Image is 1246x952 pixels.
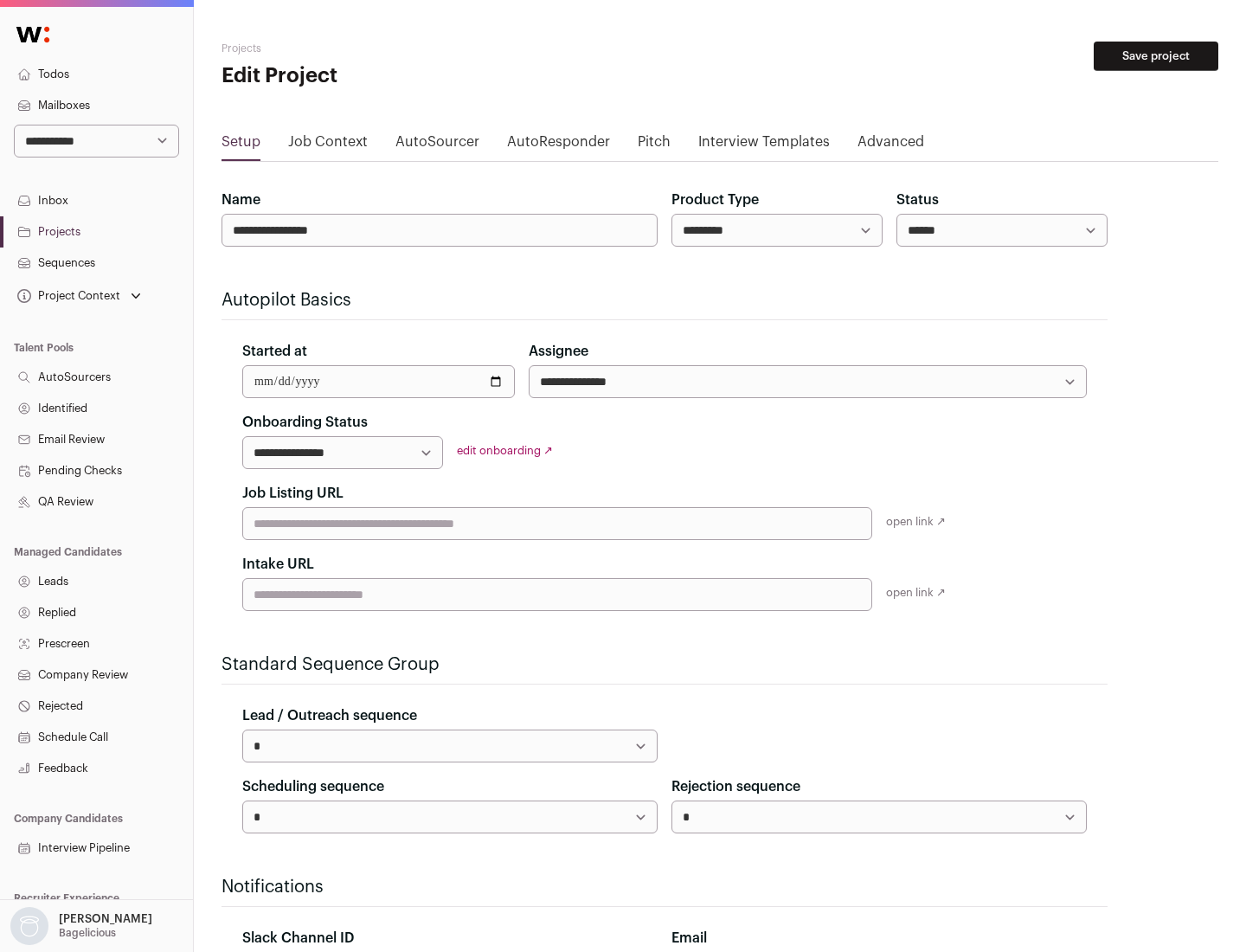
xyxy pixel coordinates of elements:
[457,445,553,456] a: edit onboarding ↗
[10,907,48,945] img: nopic.png
[507,132,610,159] a: AutoResponder
[59,912,152,926] p: [PERSON_NAME]
[222,190,260,210] label: Name
[671,190,759,210] label: Product Type
[671,776,800,797] label: Rejection sequence
[59,926,116,940] p: Bagelicious
[222,875,1108,899] h2: Notifications
[529,341,588,362] label: Assignee
[638,132,671,159] a: Pitch
[222,132,260,159] a: Setup
[671,928,1087,949] div: Email
[14,289,120,303] div: Project Context
[857,132,924,159] a: Advanced
[288,132,368,159] a: Job Context
[242,412,368,433] label: Onboarding Status
[395,132,479,159] a: AutoSourcer
[242,928,354,949] label: Slack Channel ID
[222,288,1108,312] h2: Autopilot Basics
[7,907,156,945] button: Open dropdown
[7,17,59,52] img: Wellfound
[222,62,554,90] h1: Edit Project
[242,705,417,726] label: Lead / Outreach sequence
[222,653,1108,677] h2: Standard Sequence Group
[242,483,344,504] label: Job Listing URL
[222,42,554,55] h2: Projects
[896,190,939,210] label: Status
[1094,42,1218,71] button: Save project
[242,341,307,362] label: Started at
[698,132,830,159] a: Interview Templates
[242,776,384,797] label: Scheduling sequence
[14,284,145,308] button: Open dropdown
[242,554,314,575] label: Intake URL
